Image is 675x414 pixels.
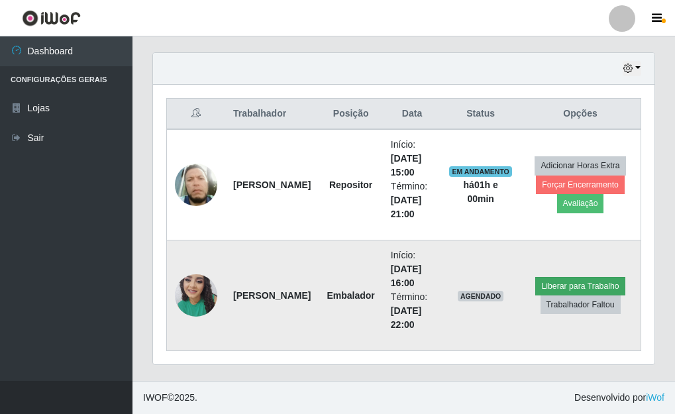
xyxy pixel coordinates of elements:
[391,264,421,288] time: [DATE] 16:00
[391,180,433,221] li: Término:
[535,277,625,295] button: Liberar para Trabalho
[646,392,664,403] a: iWof
[557,194,604,213] button: Avaliação
[233,290,311,301] strong: [PERSON_NAME]
[536,176,625,194] button: Forçar Encerramento
[225,99,319,130] th: Trabalhador
[535,156,625,175] button: Adicionar Horas Extra
[143,392,168,403] span: IWOF
[391,138,433,180] li: Início:
[458,291,504,301] span: AGENDADO
[441,99,520,130] th: Status
[464,180,498,204] strong: há 01 h e 00 min
[541,295,621,314] button: Trabalhador Faltou
[574,391,664,405] span: Desenvolvido por
[233,180,311,190] strong: [PERSON_NAME]
[22,10,81,26] img: CoreUI Logo
[175,160,217,210] img: 1673493072415.jpeg
[319,99,382,130] th: Posição
[391,153,421,178] time: [DATE] 15:00
[383,99,441,130] th: Data
[391,195,421,219] time: [DATE] 21:00
[175,267,217,323] img: 1742396423884.jpeg
[391,305,421,330] time: [DATE] 22:00
[449,166,512,177] span: EM ANDAMENTO
[391,248,433,290] li: Início:
[143,391,197,405] span: © 2025 .
[520,99,641,130] th: Opções
[327,290,374,301] strong: Embalador
[391,290,433,332] li: Término:
[329,180,372,190] strong: Repositor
